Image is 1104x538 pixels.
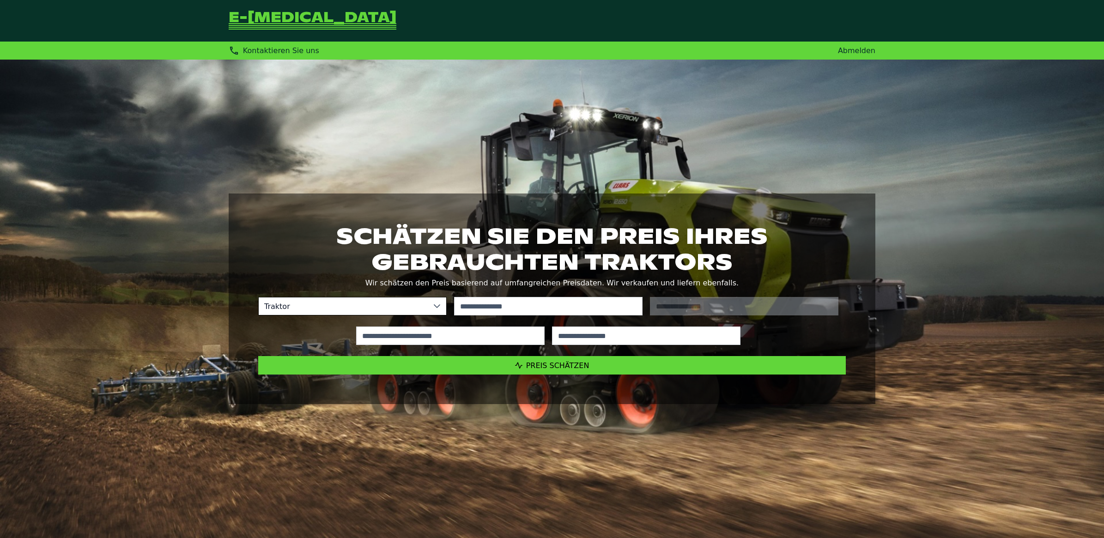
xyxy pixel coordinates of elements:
[229,45,319,56] div: Kontaktieren Sie uns
[259,297,428,315] span: Traktor
[258,277,846,290] p: Wir schätzen den Preis basierend auf umfangreichen Preisdaten. Wir verkaufen und liefern ebenfalls.
[526,361,589,370] span: Preis schätzen
[243,46,319,55] span: Kontaktieren Sie uns
[838,46,875,55] a: Abmelden
[258,223,846,275] h1: Schätzen Sie den Preis Ihres gebrauchten Traktors
[229,11,396,30] a: Zurück zur Startseite
[258,356,846,375] button: Preis schätzen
